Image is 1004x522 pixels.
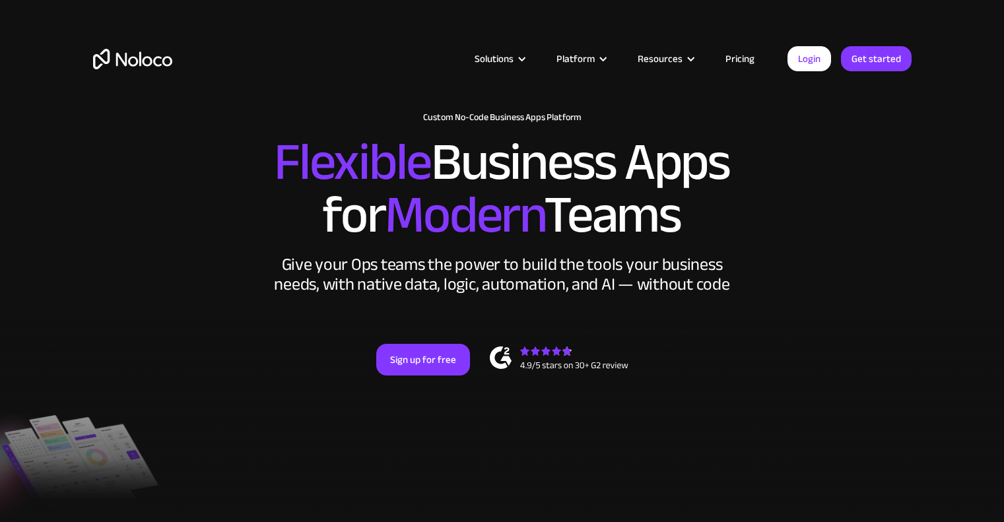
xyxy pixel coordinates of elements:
[787,46,831,71] a: Login
[540,50,621,67] div: Platform
[93,136,912,242] h2: Business Apps for Teams
[385,166,544,264] span: Modern
[475,50,514,67] div: Solutions
[376,344,470,375] a: Sign up for free
[638,50,683,67] div: Resources
[458,50,540,67] div: Solutions
[274,113,431,211] span: Flexible
[556,50,595,67] div: Platform
[93,49,172,69] a: home
[841,46,912,71] a: Get started
[621,50,709,67] div: Resources
[271,255,733,294] div: Give your Ops teams the power to build the tools your business needs, with native data, logic, au...
[709,50,771,67] a: Pricing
